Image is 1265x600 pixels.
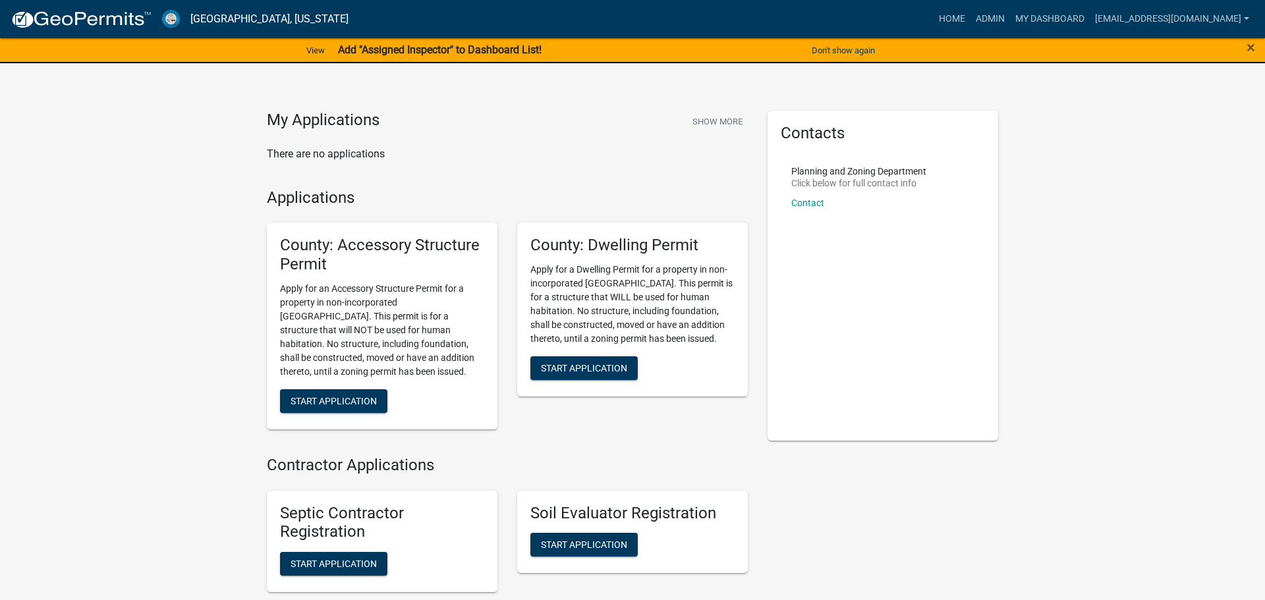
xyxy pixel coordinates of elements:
a: [EMAIL_ADDRESS][DOMAIN_NAME] [1090,7,1254,32]
p: Apply for an Accessory Structure Permit for a property in non-incorporated [GEOGRAPHIC_DATA]. Thi... [280,282,484,379]
h4: Contractor Applications [267,456,748,475]
button: Start Application [530,533,638,557]
h5: Soil Evaluator Registration [530,504,735,523]
button: Start Application [280,552,387,576]
strong: Add "Assigned Inspector" to Dashboard List! [338,43,542,56]
span: Start Application [541,363,627,373]
button: Start Application [530,356,638,380]
h4: Applications [267,188,748,207]
a: Contact [791,198,824,208]
span: Start Application [291,559,377,569]
span: × [1247,38,1255,57]
wm-workflow-list-section: Applications [267,188,748,440]
h5: Septic Contractor Registration [280,504,484,542]
button: Start Application [280,389,387,413]
span: Start Application [291,395,377,406]
h4: My Applications [267,111,379,130]
p: Click below for full contact info [791,178,926,188]
button: Close [1247,40,1255,55]
h5: County: Accessory Structure Permit [280,236,484,274]
p: There are no applications [267,146,748,162]
h5: Contacts [781,124,985,143]
a: Admin [970,7,1010,32]
a: View [301,40,330,61]
button: Don't show again [806,40,880,61]
a: Home [934,7,970,32]
button: Show More [687,111,748,132]
span: Start Application [541,539,627,550]
a: [GEOGRAPHIC_DATA], [US_STATE] [190,8,349,30]
h5: County: Dwelling Permit [530,236,735,255]
p: Apply for a Dwelling Permit for a property in non-incorporated [GEOGRAPHIC_DATA]. This permit is ... [530,263,735,346]
a: My Dashboard [1010,7,1090,32]
p: Planning and Zoning Department [791,167,926,176]
img: Custer County, Colorado [162,10,180,28]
